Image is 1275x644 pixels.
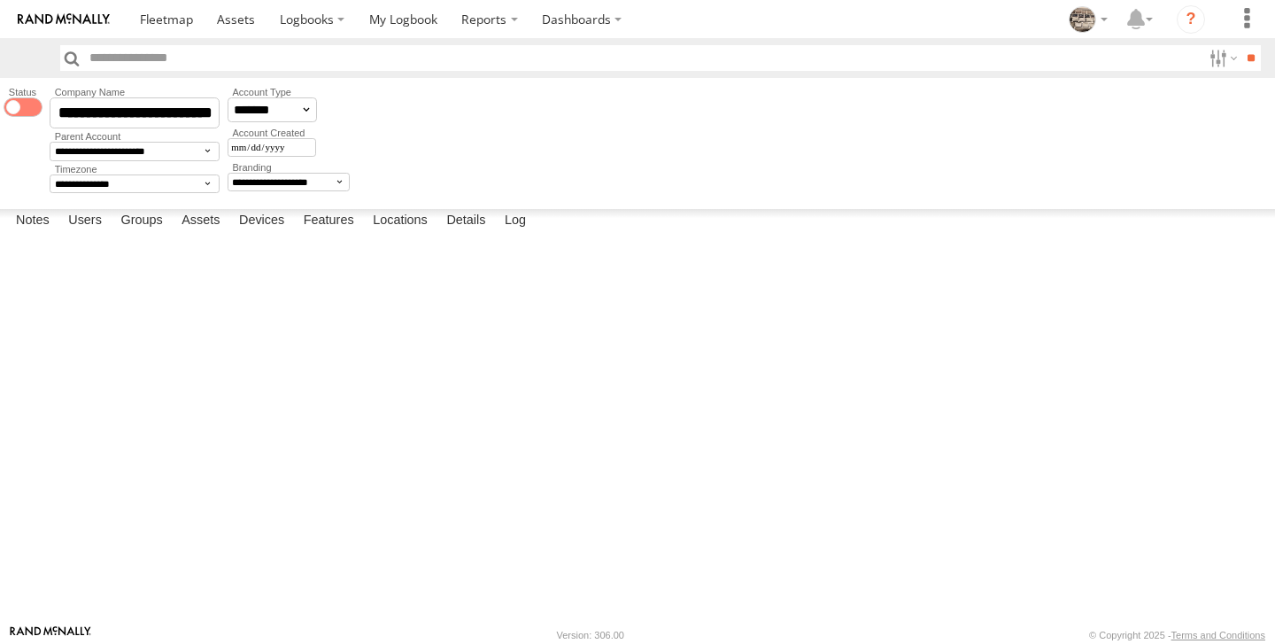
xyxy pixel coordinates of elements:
div: Vlad h [1062,6,1114,33]
img: rand-logo.svg [18,13,110,26]
label: Timezone [50,164,220,175]
span: Enable/Disable Status [4,97,42,117]
label: Status [4,87,42,97]
label: Assets [173,209,228,234]
a: Terms and Conditions [1171,630,1265,640]
a: Visit our Website [10,626,91,644]
label: Account Created [228,128,316,138]
div: Version: 306.00 [557,630,624,640]
label: Company Name [50,87,220,97]
div: © Copyright 2025 - [1089,630,1265,640]
label: Users [59,209,111,234]
label: Search Filter Options [1202,45,1240,71]
label: Branding [228,162,350,173]
label: Features [295,209,363,234]
label: Parent Account [50,131,220,142]
label: Groups [112,209,171,234]
label: Devices [230,209,293,234]
i: ? [1177,5,1205,34]
label: Notes [7,209,58,234]
label: Log [496,209,535,234]
label: Locations [364,209,437,234]
label: Account Type [228,87,317,97]
label: Details [437,209,494,234]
